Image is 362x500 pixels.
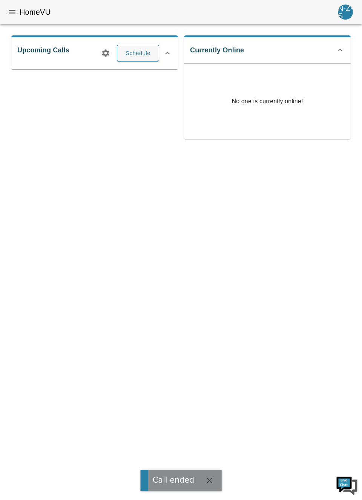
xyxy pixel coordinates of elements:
button: menu [5,5,20,20]
div: Call ended [153,474,195,486]
p: No one is currently online! [232,64,303,139]
img: Chat Widget [336,474,358,496]
h6: HomeVU [20,6,51,18]
div: N-Z-S [338,5,353,20]
button: Schedule [117,45,159,61]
